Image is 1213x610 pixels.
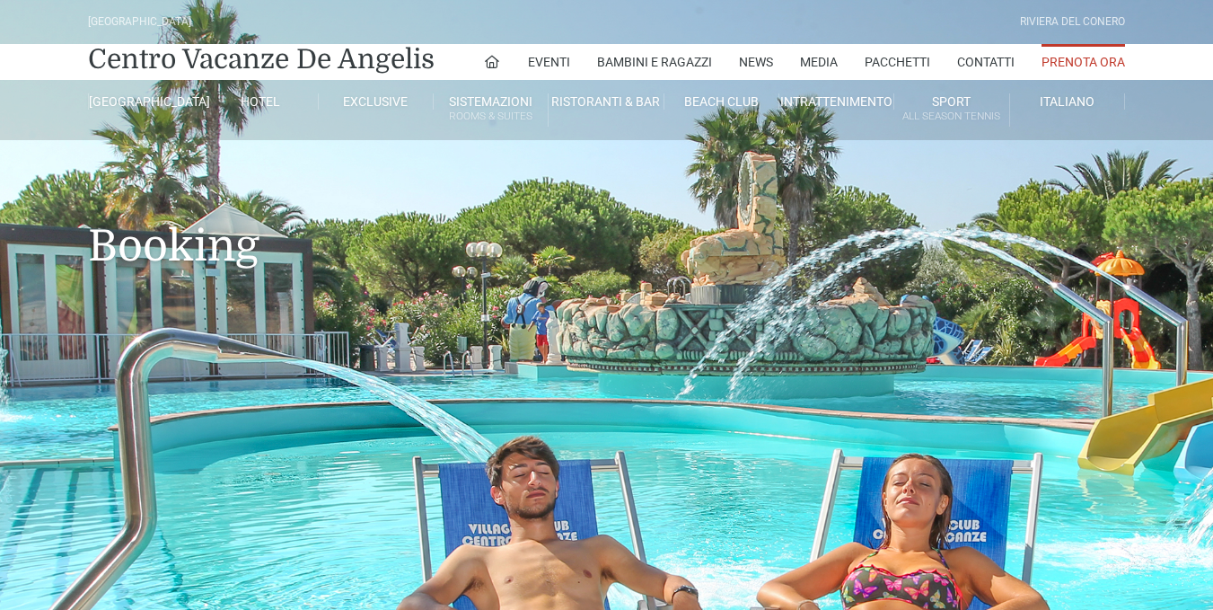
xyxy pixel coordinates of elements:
[528,44,570,80] a: Eventi
[88,41,435,77] a: Centro Vacanze De Angelis
[549,93,664,110] a: Ristoranti & Bar
[319,93,434,110] a: Exclusive
[779,93,894,110] a: Intrattenimento
[1010,93,1125,110] a: Italiano
[1040,94,1094,109] span: Italiano
[739,44,773,80] a: News
[88,140,1125,298] h1: Booking
[957,44,1015,80] a: Contatti
[1020,13,1125,31] div: Riviera Del Conero
[597,44,712,80] a: Bambini e Ragazzi
[894,93,1009,127] a: SportAll Season Tennis
[800,44,838,80] a: Media
[203,93,318,110] a: Hotel
[865,44,930,80] a: Pacchetti
[664,93,779,110] a: Beach Club
[88,93,203,110] a: [GEOGRAPHIC_DATA]
[434,108,548,125] small: Rooms & Suites
[1042,44,1125,80] a: Prenota Ora
[88,13,191,31] div: [GEOGRAPHIC_DATA]
[894,108,1008,125] small: All Season Tennis
[434,93,549,127] a: SistemazioniRooms & Suites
